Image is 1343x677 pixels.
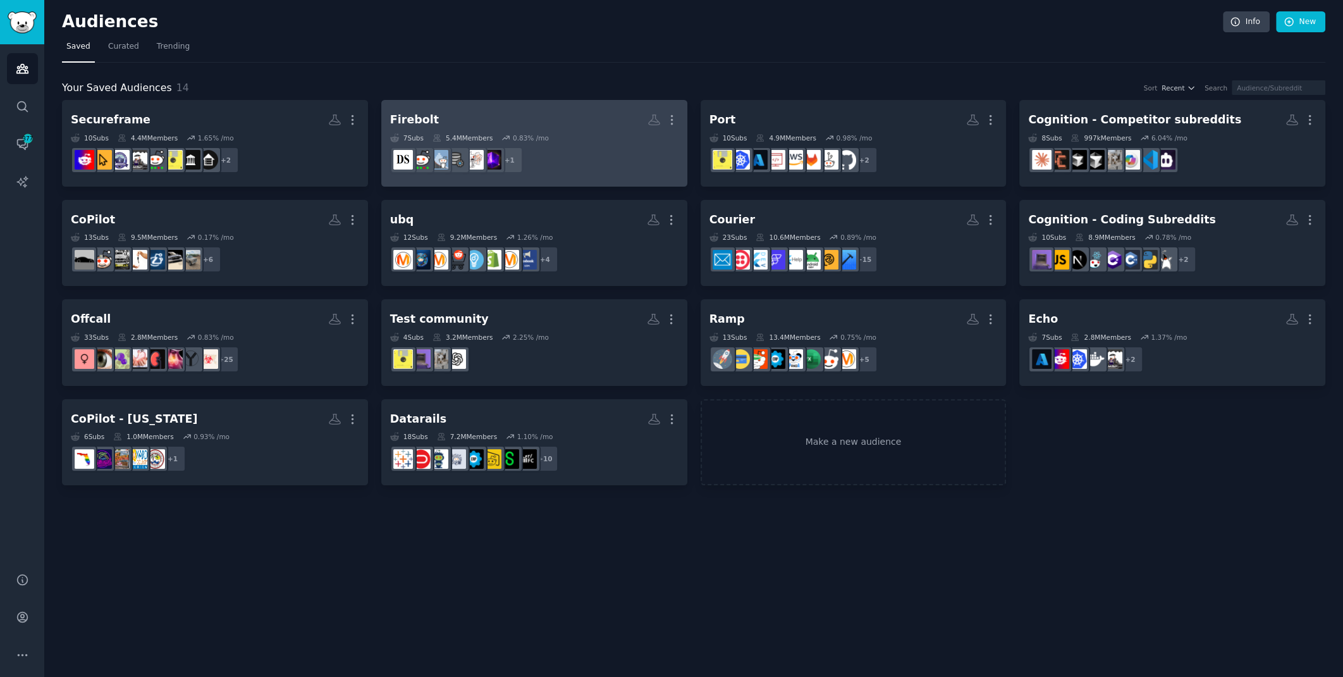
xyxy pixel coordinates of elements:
[432,333,493,342] div: 3.2M Members
[71,212,115,228] div: CoPilot
[532,246,558,273] div: + 4
[1162,84,1184,92] span: Recent
[1050,250,1069,270] img: javascript
[66,41,90,53] span: Saved
[783,349,803,369] img: FPandA
[1120,250,1140,270] img: cpp
[730,250,750,270] img: twilio
[128,449,147,469] img: Broward
[701,399,1007,486] a: Make a new audience
[1162,84,1196,92] button: Recent
[92,449,112,469] img: Miami
[110,349,130,369] img: Hematology
[163,349,183,369] img: endocrinology
[713,250,732,270] img: SaaS_Email_Marketing
[92,150,112,170] img: CyberSecurityAdvice
[517,449,537,469] img: FinancialCareers
[851,246,878,273] div: + 15
[756,233,820,242] div: 10.6M Members
[446,150,466,170] img: dataengineering
[381,299,687,386] a: Test community4Subs3.2MMembers2.25% /moOpenAIChatGPTCodingvibecodingExperiencedDevs
[104,37,144,63] a: Curated
[92,250,112,270] img: regularcarreviews
[75,349,94,369] img: obgyn
[840,233,876,242] div: 0.89 % /mo
[176,82,189,94] span: 14
[411,349,431,369] img: vibecoding
[1151,134,1187,142] div: 6.04 % /mo
[390,411,446,427] div: Datarails
[1103,349,1122,369] img: msp
[128,150,147,170] img: msp
[837,150,856,170] img: github
[22,134,34,143] span: 377
[500,250,519,270] img: advertising
[62,200,368,287] a: CoPilot13Subs9.5MMembers0.17% /mo+6ChevyTrucksFordMaverickTruckLexusaskcarsalesclassiccarsregular...
[62,299,368,386] a: Offcall33Subs2.8MMembers0.83% /mo+25infectiousdiseaseRheumatologyendocrinologynephrologyGastroent...
[71,233,109,242] div: 13 Sub s
[390,112,439,128] div: Firebolt
[1050,349,1069,369] img: cybersecurity
[1028,134,1062,142] div: 8 Sub s
[193,432,230,441] div: 0.93 % /mo
[113,432,173,441] div: 1.0M Members
[62,399,368,486] a: CoPilot - [US_STATE]6Subs1.0MMembers0.93% /mo+1WestPalmBeachBrowardfortlauderdaleMiamiflorida
[152,37,194,63] a: Trending
[1028,233,1066,242] div: 10 Sub s
[464,150,484,170] img: softwarearchitecture
[390,432,428,441] div: 18 Sub s
[851,346,878,373] div: + 5
[1103,150,1122,170] img: ChatGPTCoding
[163,150,183,170] img: ExperiencedDevs
[446,449,466,469] img: financialmodelling
[128,250,147,270] img: askcarsales
[1170,246,1196,273] div: + 2
[1028,333,1062,342] div: 7 Sub s
[701,100,1007,187] a: Port10Subs4.9MMembers0.98% /mo+2githubgitgitlabawswebdevAZUREkubernetesExperiencedDevs
[1028,311,1058,327] div: Echo
[157,41,190,53] span: Trending
[1205,84,1227,92] div: Search
[709,212,755,228] div: Courier
[783,250,803,270] img: flutterhelp
[110,150,130,170] img: CMMC
[145,150,165,170] img: sysadmin
[212,346,239,373] div: + 25
[198,233,234,242] div: 0.17 % /mo
[118,134,178,142] div: 4.4M Members
[393,150,413,170] img: datascience
[513,134,549,142] div: 0.83 % /mo
[110,250,130,270] img: classiccars
[163,250,183,270] img: FordMaverickTruck
[411,150,431,170] img: sysadmin
[1085,250,1105,270] img: reactjs
[517,233,553,242] div: 1.26 % /mo
[756,134,816,142] div: 4.9M Members
[71,432,104,441] div: 6 Sub s
[393,449,413,469] img: tableau
[709,233,747,242] div: 23 Sub s
[517,432,553,441] div: 1.10 % /mo
[801,150,821,170] img: gitlab
[381,399,687,486] a: Datarails18Subs7.2MMembers1.10% /mo+10FinancialCareersSagePowerBIERPfinancialmodellingNetsuiteora...
[1151,333,1187,342] div: 1.37 % /mo
[429,150,448,170] img: statistics
[730,150,750,170] img: kubernetes
[62,37,95,63] a: Saved
[1232,80,1325,95] input: Audience/Subreddit
[1223,11,1270,33] a: Info
[75,449,94,469] img: florida
[801,349,821,369] img: excel
[1144,84,1158,92] div: Sort
[748,250,768,270] img: FlutterDev
[411,250,431,270] img: digital_marketing
[837,250,856,270] img: iOSProgramming
[1032,150,1052,170] img: ClaudeAI
[429,349,448,369] img: ChatGPTCoding
[840,333,876,342] div: 0.75 % /mo
[108,41,139,53] span: Curated
[1276,11,1325,33] a: New
[145,449,165,469] img: WestPalmBeach
[819,150,838,170] img: git
[709,112,736,128] div: Port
